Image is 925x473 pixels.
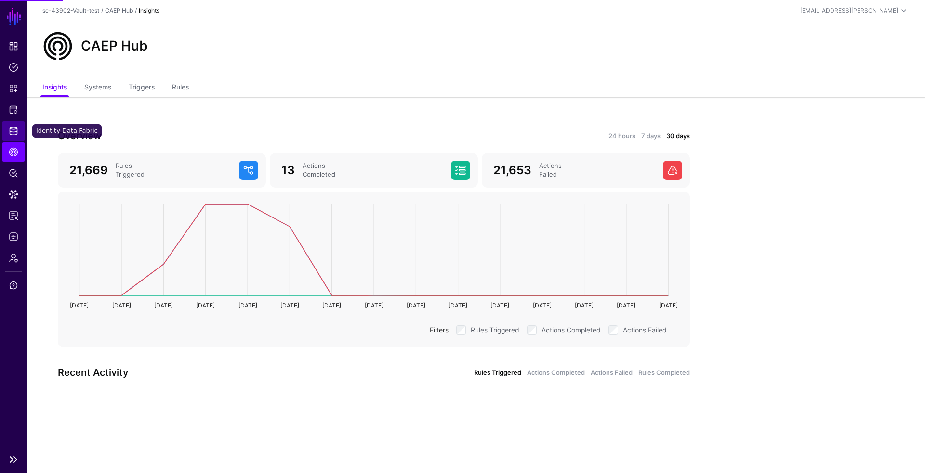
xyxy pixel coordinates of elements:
label: Actions Completed [542,323,601,335]
h3: Overview [58,128,368,143]
div: Actions Completed [299,162,447,179]
a: Actions Failed [591,368,633,378]
a: Rules Completed [638,368,690,378]
span: Snippets [9,84,18,93]
a: Dashboard [2,37,25,56]
a: Insights [42,79,67,97]
span: CAEP Hub [9,147,18,157]
span: 21,669 [69,163,108,177]
span: Admin [9,253,18,263]
strong: Insights [139,7,159,14]
span: Support [9,281,18,290]
a: Rules [172,79,189,97]
text: [DATE] [407,302,425,309]
label: Rules Triggered [471,323,519,335]
span: Protected Systems [9,105,18,115]
text: [DATE] [449,302,467,309]
div: [EMAIL_ADDRESS][PERSON_NAME] [800,6,898,15]
a: SGNL [6,6,22,27]
a: 30 days [666,131,690,141]
span: 13 [281,163,295,177]
text: [DATE] [280,302,299,309]
h2: CAEP Hub [81,38,148,54]
span: Identity Data Fabric [9,126,18,136]
text: [DATE] [533,302,552,309]
a: Snippets [2,79,25,98]
a: CAEP Hub [105,7,133,14]
span: Dashboard [9,41,18,51]
a: Systems [84,79,111,97]
span: Data Lens [9,190,18,199]
div: Identity Data Fabric [32,124,102,138]
span: 21,653 [493,163,531,177]
text: [DATE] [365,302,383,309]
a: Rules Triggered [474,368,521,378]
a: Triggers [129,79,155,97]
text: [DATE] [154,302,173,309]
span: Policy Lens [9,168,18,178]
text: [DATE] [112,302,131,309]
h3: Recent Activity [58,365,368,380]
span: Policies [9,63,18,72]
text: [DATE] [617,302,635,309]
a: Data Lens [2,185,25,204]
a: Logs [2,227,25,246]
a: 24 hours [608,131,635,141]
div: Actions Failed [535,162,659,179]
text: [DATE] [196,302,215,309]
a: Policies [2,58,25,77]
text: [DATE] [322,302,341,309]
label: Actions Failed [623,323,667,335]
span: Reports [9,211,18,220]
div: / [133,6,139,15]
div: Rules Triggered [112,162,235,179]
text: [DATE] [490,302,509,309]
text: [DATE] [575,302,594,309]
div: Filters [426,325,452,335]
div: / [99,6,105,15]
text: [DATE] [238,302,257,309]
text: [DATE] [659,302,678,309]
a: Identity Data Fabric [2,121,25,141]
a: Actions Completed [527,368,585,378]
a: sc-43902-Vault-test [42,7,99,14]
a: Reports [2,206,25,225]
a: Policy Lens [2,164,25,183]
span: Logs [9,232,18,242]
a: Admin [2,248,25,268]
a: CAEP Hub [2,142,25,162]
a: Protected Systems [2,100,25,119]
a: 7 days [641,131,661,141]
text: [DATE] [70,302,89,309]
